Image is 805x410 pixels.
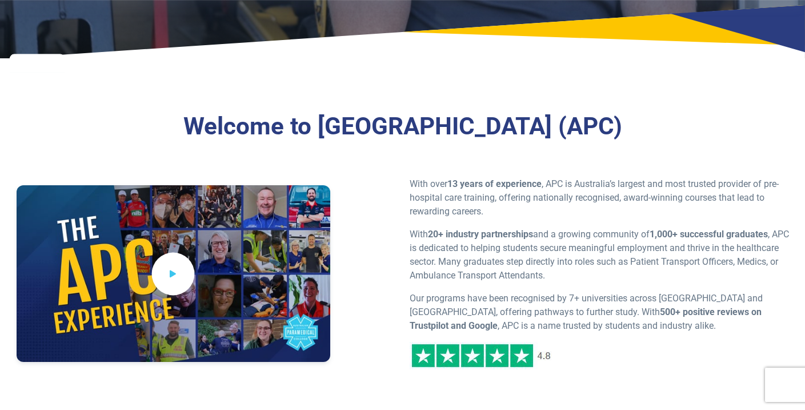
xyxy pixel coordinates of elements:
p: With over , APC is Australia’s largest and most trusted provider of pre-hospital care training, o... [410,177,789,218]
strong: 20+ industry partnerships [428,229,533,240]
p: With and a growing community of , APC is dedicated to helping students secure meaningful employme... [410,228,789,282]
strong: 1,000+ successful graduates [650,229,768,240]
h3: Welcome to [GEOGRAPHIC_DATA] (APC) [74,112,731,141]
strong: 13 years of experience [447,178,542,189]
p: Our programs have been recognised by 7+ universities across [GEOGRAPHIC_DATA] and [GEOGRAPHIC_DAT... [410,292,789,333]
